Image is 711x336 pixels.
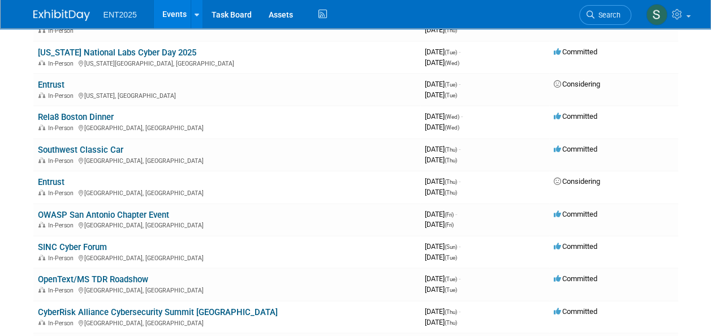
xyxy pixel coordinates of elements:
span: [DATE] [425,80,460,88]
span: (Fri) [445,222,454,228]
div: [GEOGRAPHIC_DATA], [GEOGRAPHIC_DATA] [38,156,416,165]
span: Considering [554,80,600,88]
span: (Wed) [445,60,459,66]
span: [DATE] [425,25,457,34]
span: [DATE] [425,307,460,316]
div: [US_STATE], [GEOGRAPHIC_DATA] [38,91,416,100]
span: In-Person [48,60,77,67]
a: Search [579,5,631,25]
span: (Wed) [445,114,459,120]
span: [DATE] [425,123,459,131]
span: - [459,80,460,88]
a: SINC Cyber Forum [38,242,107,252]
span: [DATE] [425,112,463,120]
span: In-Person [48,27,77,35]
span: (Thu) [445,179,457,185]
span: [DATE] [425,48,460,56]
span: In-Person [48,222,77,229]
a: Entrust [38,80,64,90]
span: [DATE] [425,210,457,218]
img: In-Person Event [38,157,45,163]
span: (Tue) [445,276,457,282]
span: [DATE] [425,318,457,326]
span: (Sun) [445,244,457,250]
span: [DATE] [425,285,457,294]
span: (Tue) [445,287,457,293]
div: [GEOGRAPHIC_DATA], [GEOGRAPHIC_DATA] [38,285,416,294]
span: [DATE] [425,220,454,229]
span: [DATE] [425,253,457,261]
img: In-Person Event [38,189,45,195]
img: In-Person Event [38,124,45,130]
div: [US_STATE][GEOGRAPHIC_DATA], [GEOGRAPHIC_DATA] [38,58,416,67]
div: [GEOGRAPHIC_DATA], [GEOGRAPHIC_DATA] [38,220,416,229]
span: (Tue) [445,255,457,261]
span: Committed [554,210,597,218]
span: - [459,274,460,283]
span: In-Person [48,255,77,262]
span: - [459,177,460,186]
span: [DATE] [425,91,457,99]
span: (Thu) [445,27,457,33]
span: In-Person [48,320,77,327]
span: (Tue) [445,49,457,55]
span: - [459,307,460,316]
span: In-Person [48,92,77,100]
span: (Thu) [445,147,457,153]
span: Considering [554,177,600,186]
span: (Thu) [445,157,457,163]
span: - [461,112,463,120]
span: Committed [554,48,597,56]
img: In-Person Event [38,92,45,98]
span: (Wed) [445,124,459,131]
span: - [459,242,460,251]
span: [DATE] [425,145,460,153]
div: [GEOGRAPHIC_DATA], [GEOGRAPHIC_DATA] [38,188,416,197]
span: (Thu) [445,309,457,315]
span: [DATE] [425,242,460,251]
span: (Thu) [445,320,457,326]
span: [DATE] [425,156,457,164]
span: Committed [554,242,597,251]
span: Committed [554,274,597,283]
span: In-Person [48,157,77,165]
span: (Tue) [445,81,457,88]
img: In-Person Event [38,320,45,325]
img: In-Person Event [38,60,45,66]
span: - [459,145,460,153]
span: Committed [554,112,597,120]
img: In-Person Event [38,27,45,33]
span: Search [594,11,620,19]
span: In-Person [48,287,77,294]
span: [DATE] [425,58,459,67]
span: [DATE] [425,274,460,283]
img: Stephanie Silva [646,4,667,25]
div: [GEOGRAPHIC_DATA], [GEOGRAPHIC_DATA] [38,253,416,262]
span: (Thu) [445,189,457,196]
a: Entrust [38,177,64,187]
div: [GEOGRAPHIC_DATA], [GEOGRAPHIC_DATA] [38,318,416,327]
span: [DATE] [425,177,460,186]
span: - [455,210,457,218]
span: In-Person [48,124,77,132]
span: [DATE] [425,188,457,196]
span: ENT2025 [104,10,137,19]
img: In-Person Event [38,255,45,260]
span: Committed [554,145,597,153]
span: In-Person [48,189,77,197]
a: OWASP San Antonio Chapter Event [38,210,169,220]
span: (Tue) [445,92,457,98]
img: ExhibitDay [33,10,90,21]
img: In-Person Event [38,287,45,292]
span: - [459,48,460,56]
div: [GEOGRAPHIC_DATA], [GEOGRAPHIC_DATA] [38,123,416,132]
a: Southwest Classic Car [38,145,123,155]
span: (Fri) [445,212,454,218]
img: In-Person Event [38,222,45,227]
a: [US_STATE] National Labs Cyber Day 2025 [38,48,196,58]
a: CyberRisk Alliance Cybersecurity Summit [GEOGRAPHIC_DATA] [38,307,278,317]
span: Committed [554,307,597,316]
a: Rela8 Boston Dinner [38,112,114,122]
a: OpenText/MS TDR Roadshow [38,274,148,285]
